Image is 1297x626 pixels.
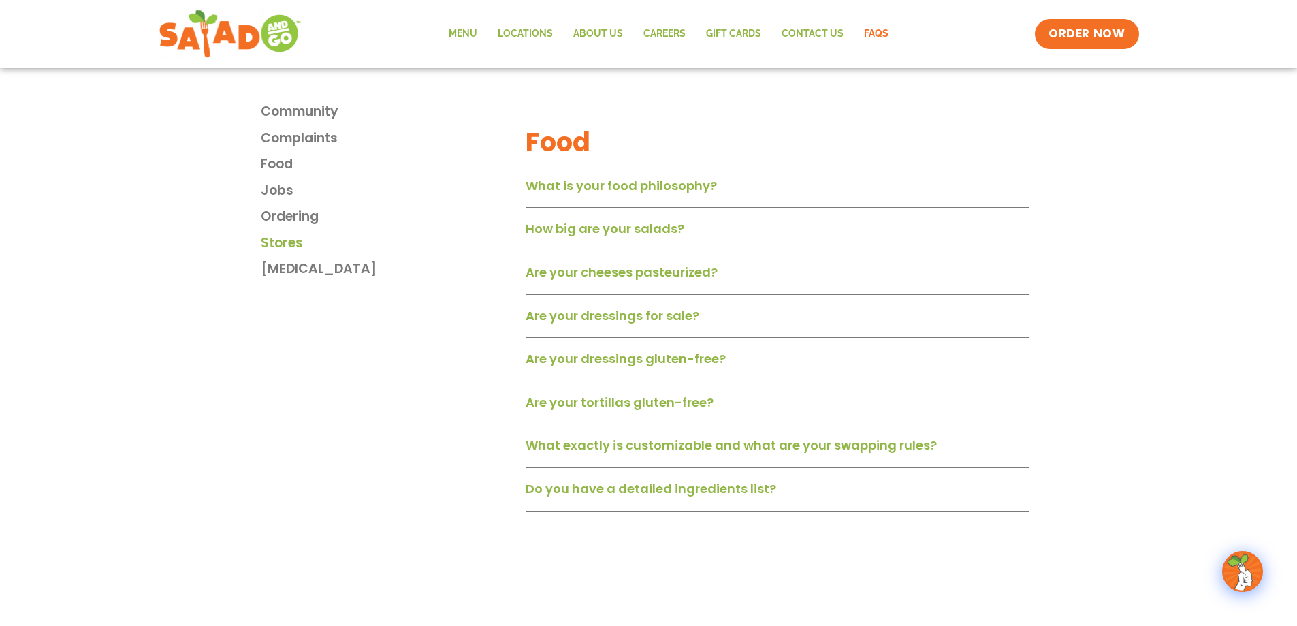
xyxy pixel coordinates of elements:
[526,260,1029,295] div: Are your cheeses pasteurized?
[526,394,714,411] a: Are your tortillas gluten-free?
[526,350,726,367] a: Are your dressings gluten-free?
[261,155,519,174] a: Food
[261,102,519,122] a: Community
[526,346,1029,381] div: Are your dressings gluten-free?
[261,181,519,201] a: Jobs
[1035,19,1138,49] a: ORDER NOW
[526,173,1029,208] div: What is your food philosophy?
[261,234,303,253] span: Stores
[526,216,1029,251] div: How big are your salads?
[261,260,519,279] a: [MEDICAL_DATA]
[261,207,319,227] span: Ordering
[261,129,519,148] a: Complaints
[771,18,854,50] a: Contact Us
[438,18,899,50] nav: Menu
[526,303,1029,339] div: Are your dressings for sale?
[526,220,684,237] a: How big are your salads?
[261,207,519,227] a: Ordering
[261,234,519,253] a: Stores
[1048,26,1125,42] span: ORDER NOW
[261,102,338,122] span: Community
[1223,552,1262,591] img: wpChatIcon
[526,437,937,454] a: What exactly is customizable and what are your swapping rules?
[563,18,633,50] a: About Us
[526,480,776,497] a: Do you have a detailed ingredients list?
[261,260,377,279] span: [MEDICAL_DATA]
[526,177,717,194] a: What is your food philosophy?
[526,476,1029,512] div: Do you have a detailed ingredients list?
[526,125,1029,159] h2: Food
[159,7,302,61] img: new-SAG-logo-768×292
[487,18,563,50] a: Locations
[526,264,718,281] a: Are your cheeses pasteurized?
[696,18,771,50] a: GIFT CARDS
[261,155,293,174] span: Food
[261,129,338,148] span: Complaints
[526,390,1029,425] div: Are your tortillas gluten-free?
[526,307,699,324] a: Are your dressings for sale?
[854,18,899,50] a: FAQs
[438,18,487,50] a: Menu
[633,18,696,50] a: Careers
[526,433,1029,468] div: What exactly is customizable and what are your swapping rules?
[261,181,293,201] span: Jobs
